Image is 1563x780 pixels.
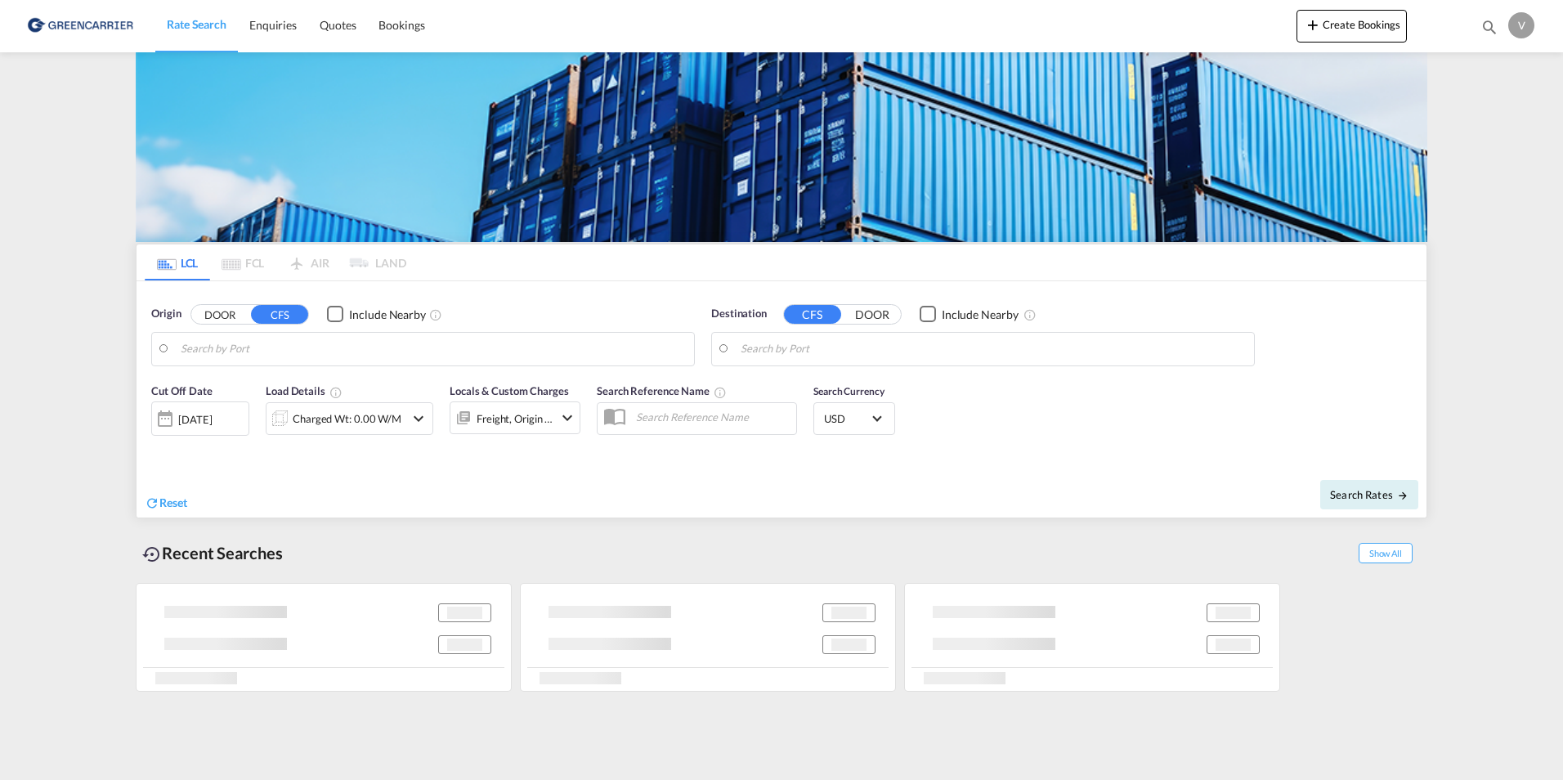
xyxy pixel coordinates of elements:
[409,409,428,428] md-icon: icon-chevron-down
[1297,10,1407,43] button: icon-plus 400-fgCreate Bookings
[25,7,135,44] img: 176147708aff11ef8735f72d97dca5a8.png
[151,306,181,322] span: Origin
[327,306,426,323] md-checkbox: Checkbox No Ink
[1508,12,1534,38] div: V
[151,401,249,436] div: [DATE]
[711,306,767,322] span: Destination
[329,386,343,399] md-icon: Chargeable Weight
[145,244,210,280] md-tab-item: LCL
[151,384,213,397] span: Cut Off Date
[1480,18,1498,36] md-icon: icon-magnify
[191,305,249,324] button: DOOR
[293,407,401,430] div: Charged Wt: 0.00 W/M
[450,384,569,397] span: Locals & Custom Charges
[178,412,212,427] div: [DATE]
[266,384,343,397] span: Load Details
[137,281,1426,518] div: Origin DOOR CFS Checkbox No InkUnchecked: Ignores neighbouring ports when fetching rates.Checked ...
[844,305,901,324] button: DOOR
[1320,480,1418,509] button: Search Ratesicon-arrow-right
[429,308,442,321] md-icon: Unchecked: Ignores neighbouring ports when fetching rates.Checked : Includes neighbouring ports w...
[450,401,580,434] div: Freight Origin Destinationicon-chevron-down
[942,307,1019,323] div: Include Nearby
[251,305,308,324] button: CFS
[822,406,886,430] md-select: Select Currency: $ USDUnited States Dollar
[181,337,686,361] input: Search by Port
[1023,308,1037,321] md-icon: Unchecked: Ignores neighbouring ports when fetching rates.Checked : Includes neighbouring ports w...
[1303,15,1323,34] md-icon: icon-plus 400-fg
[1397,490,1408,501] md-icon: icon-arrow-right
[741,337,1246,361] input: Search by Port
[151,434,163,456] md-datepicker: Select
[136,52,1427,242] img: GreenCarrierFCL_LCL.png
[145,495,159,510] md-icon: icon-refresh
[136,535,289,572] div: Recent Searches
[349,307,426,323] div: Include Nearby
[145,244,406,280] md-pagination-wrapper: Use the left and right arrow keys to navigate between tabs
[714,386,727,399] md-icon: Your search will be saved by the below given name
[378,18,424,32] span: Bookings
[1480,18,1498,43] div: icon-magnify
[320,18,356,32] span: Quotes
[597,384,727,397] span: Search Reference Name
[1330,488,1408,501] span: Search Rates
[477,407,553,430] div: Freight Origin Destination
[813,385,885,397] span: Search Currency
[159,495,187,509] span: Reset
[920,306,1019,323] md-checkbox: Checkbox No Ink
[249,18,297,32] span: Enquiries
[266,402,433,435] div: Charged Wt: 0.00 W/Micon-chevron-down
[628,405,796,429] input: Search Reference Name
[142,545,162,564] md-icon: icon-backup-restore
[558,408,577,428] md-icon: icon-chevron-down
[1359,543,1413,563] span: Show All
[145,495,187,513] div: icon-refreshReset
[824,411,870,426] span: USD
[784,305,841,324] button: CFS
[167,17,226,31] span: Rate Search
